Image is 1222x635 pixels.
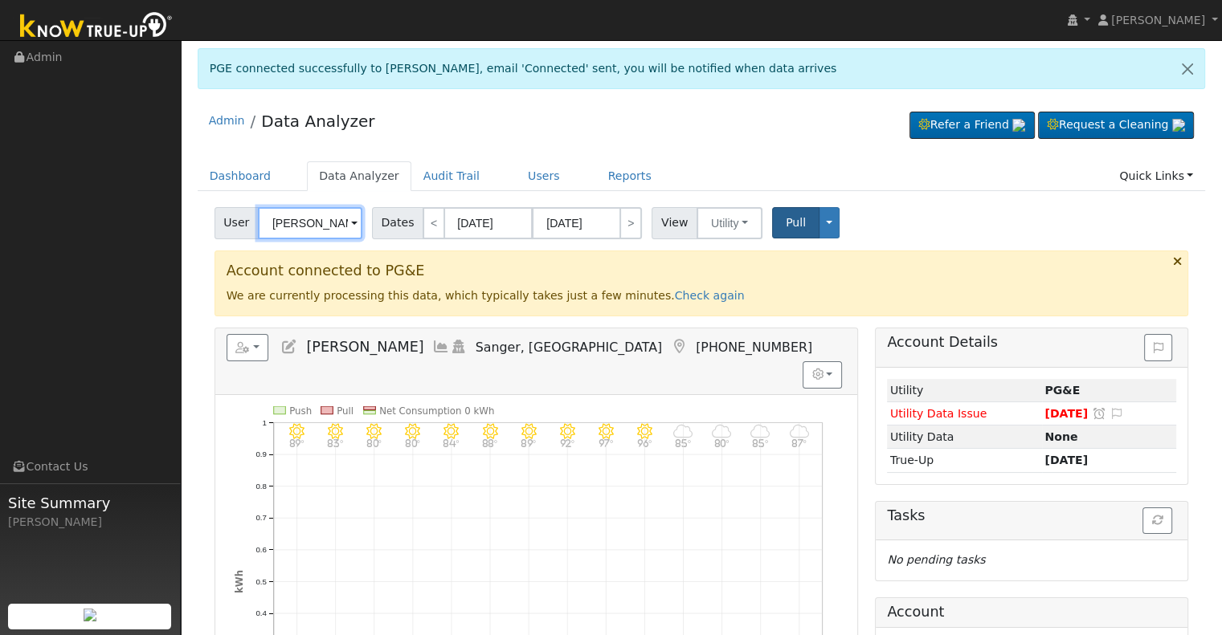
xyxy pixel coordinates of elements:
[696,340,812,355] span: [PHONE_NUMBER]
[592,438,619,447] p: 97°
[747,438,774,447] p: 85°
[786,216,806,229] span: Pull
[255,576,267,585] text: 0.5
[596,161,664,191] a: Reports
[789,423,809,438] i: 9/21 - Cloudy
[432,339,450,355] a: Multi-Series Graph
[379,405,494,416] text: Net Consumption 0 kWh
[262,417,266,426] text: 1
[1038,112,1194,139] a: Request a Cleaning
[255,513,267,522] text: 0.7
[289,405,312,416] text: Push
[673,423,693,438] i: 9/18 - Cloudy
[1172,119,1185,132] img: retrieve
[652,207,697,239] span: View
[198,161,284,191] a: Dashboard
[708,438,735,447] p: 80°
[438,438,465,447] p: 84°
[1044,384,1080,397] strong: ID: 17313893, authorized: 09/22/25
[1144,334,1172,361] button: Issue History
[1171,49,1204,88] a: Close
[669,438,697,447] p: 85°
[887,379,1042,402] td: Utility
[1044,430,1077,443] strong: None
[450,339,468,355] a: Login As (last 09/22/2025 2:22:43 PM)
[887,507,1176,524] h5: Tasks
[399,438,427,447] p: 80°
[1044,454,1088,466] strong: [DATE]
[255,609,267,617] text: 0.4
[1111,14,1205,26] span: [PERSON_NAME]
[697,207,762,239] button: Utility
[599,423,614,438] i: 9/16 - Clear
[670,339,688,355] a: Map
[772,207,819,238] button: Pull
[8,492,172,514] span: Site Summary
[307,161,411,191] a: Data Analyzer
[559,423,574,438] i: 9/15 - Clear
[476,340,663,355] span: Sanger, [GEOGRAPHIC_DATA]
[227,263,1177,279] h3: Account connected to PG&E
[515,438,542,447] p: 89°
[84,609,96,621] img: retrieve
[521,423,536,438] i: 9/14 - Clear
[1110,408,1124,419] i: Edit Issue
[1107,161,1205,191] a: Quick Links
[255,545,267,554] text: 0.6
[255,481,267,490] text: 0.8
[12,9,181,45] img: Know True-Up
[405,423,420,438] i: 9/11 - MostlyClear
[328,423,343,438] i: 9/09 - Clear
[890,407,987,420] span: Utility Data Issue
[887,449,1042,472] td: True-Up
[215,207,259,239] span: User
[887,604,944,620] h5: Account
[482,423,497,438] i: 9/13 - Clear
[261,112,374,131] a: Data Analyzer
[258,207,362,239] input: Select a User
[1142,507,1172,535] button: Refresh
[887,425,1042,449] td: Utility Data
[337,405,354,416] text: Pull
[306,339,423,355] span: [PERSON_NAME]
[209,114,245,127] a: Admin
[476,438,504,447] p: 88°
[283,438,310,447] p: 89°
[289,423,304,438] i: 9/08 - Clear
[233,570,244,593] text: kWh
[215,250,1189,316] div: We are currently processing this data, which typically takes just a few minutes.
[366,423,382,438] i: 9/10 - MostlyClear
[637,423,652,438] i: 9/17 - Clear
[909,112,1035,139] a: Refer a Friend
[786,438,813,447] p: 87°
[280,339,298,355] a: Edit User (31181)
[411,161,492,191] a: Audit Trail
[516,161,572,191] a: Users
[1044,407,1088,420] span: [DATE]
[554,438,581,447] p: 92°
[360,438,387,447] p: 80°
[443,423,459,438] i: 9/12 - Clear
[321,438,349,447] p: 83°
[887,334,1176,351] h5: Account Details
[255,450,267,458] text: 0.9
[1012,119,1025,132] img: retrieve
[423,207,445,239] a: <
[712,423,732,438] i: 9/19 - Cloudy
[619,207,642,239] a: >
[750,423,770,438] i: 9/20 - Cloudy
[887,553,985,566] i: No pending tasks
[675,289,745,302] a: Check again
[8,514,172,531] div: [PERSON_NAME]
[1092,407,1106,420] a: Snooze this issue
[198,48,1206,89] div: PGE connected successfully to [PERSON_NAME], email 'Connected' sent, you will be notified when da...
[631,438,658,447] p: 96°
[372,207,423,239] span: Dates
